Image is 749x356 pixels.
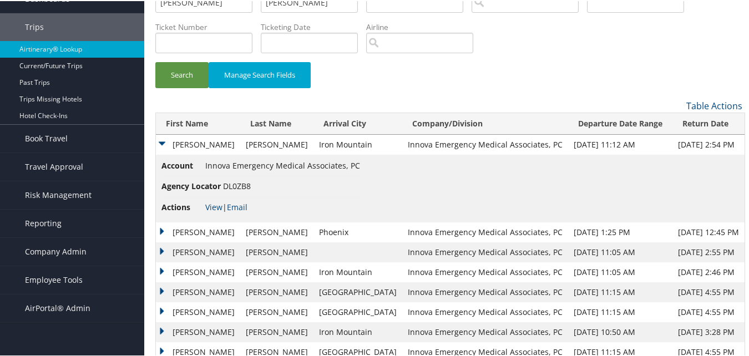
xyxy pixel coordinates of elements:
span: AirPortal® Admin [25,293,90,321]
td: Innova Emergency Medical Associates, PC [402,241,568,261]
td: Innova Emergency Medical Associates, PC [402,221,568,241]
td: [PERSON_NAME] [240,301,313,321]
span: Reporting [25,208,62,236]
th: Company/Division [402,112,568,134]
td: [DATE] 3:28 PM [672,321,745,341]
td: [DATE] 4:55 PM [672,281,745,301]
td: [DATE] 11:12 AM [568,134,672,154]
td: [DATE] 11:15 AM [568,281,672,301]
td: [PERSON_NAME] [156,134,240,154]
td: [PERSON_NAME] [240,281,313,301]
th: First Name: activate to sort column ascending [156,112,240,134]
td: [PERSON_NAME] [240,134,313,154]
td: [PERSON_NAME] [156,281,240,301]
label: Ticketing Date [261,21,366,32]
span: Company Admin [25,237,87,265]
td: [DATE] 4:55 PM [672,301,745,321]
span: | [205,201,247,211]
td: [DATE] 11:05 AM [568,261,672,281]
label: Ticket Number [155,21,261,32]
td: Iron Mountain [313,134,402,154]
button: Search [155,61,209,87]
span: Travel Approval [25,152,83,180]
td: Phoenix [313,221,402,241]
button: Manage Search Fields [209,61,311,87]
td: [DATE] 2:55 PM [672,241,745,261]
th: Return Date: activate to sort column ascending [672,112,745,134]
td: Innova Emergency Medical Associates, PC [402,261,568,281]
td: [DATE] 11:05 AM [568,241,672,261]
td: [DATE] 1:25 PM [568,221,672,241]
td: [GEOGRAPHIC_DATA] [313,281,402,301]
td: [DATE] 2:54 PM [672,134,745,154]
span: Employee Tools [25,265,83,293]
td: [PERSON_NAME] [156,221,240,241]
td: [PERSON_NAME] [156,321,240,341]
span: Account [161,159,203,171]
th: Departure Date Range: activate to sort column ascending [568,112,672,134]
td: [PERSON_NAME] [156,241,240,261]
span: DL0ZB8 [223,180,251,190]
td: [DATE] 10:50 AM [568,321,672,341]
a: Table Actions [686,99,742,111]
td: Innova Emergency Medical Associates, PC [402,321,568,341]
td: [PERSON_NAME] [240,221,313,241]
span: Actions [161,200,203,212]
td: Innova Emergency Medical Associates, PC [402,301,568,321]
span: Agency Locator [161,179,221,191]
span: Book Travel [25,124,68,151]
label: Airline [366,21,482,32]
td: [PERSON_NAME] [156,261,240,281]
td: [GEOGRAPHIC_DATA] [313,301,402,321]
td: [PERSON_NAME] [240,241,313,261]
span: Risk Management [25,180,92,208]
td: [PERSON_NAME] [240,261,313,281]
td: [PERSON_NAME] [240,321,313,341]
td: Iron Mountain [313,321,402,341]
th: Arrival City: activate to sort column ascending [313,112,402,134]
a: Email [227,201,247,211]
td: Iron Mountain [313,261,402,281]
span: Trips [25,12,44,40]
a: View [205,201,222,211]
td: Innova Emergency Medical Associates, PC [402,281,568,301]
td: [DATE] 12:45 PM [672,221,745,241]
td: [DATE] 2:46 PM [672,261,745,281]
td: [PERSON_NAME] [156,301,240,321]
span: Innova Emergency Medical Associates, PC [205,159,360,170]
td: Innova Emergency Medical Associates, PC [402,134,568,154]
th: Last Name: activate to sort column ascending [240,112,313,134]
td: [DATE] 11:15 AM [568,301,672,321]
